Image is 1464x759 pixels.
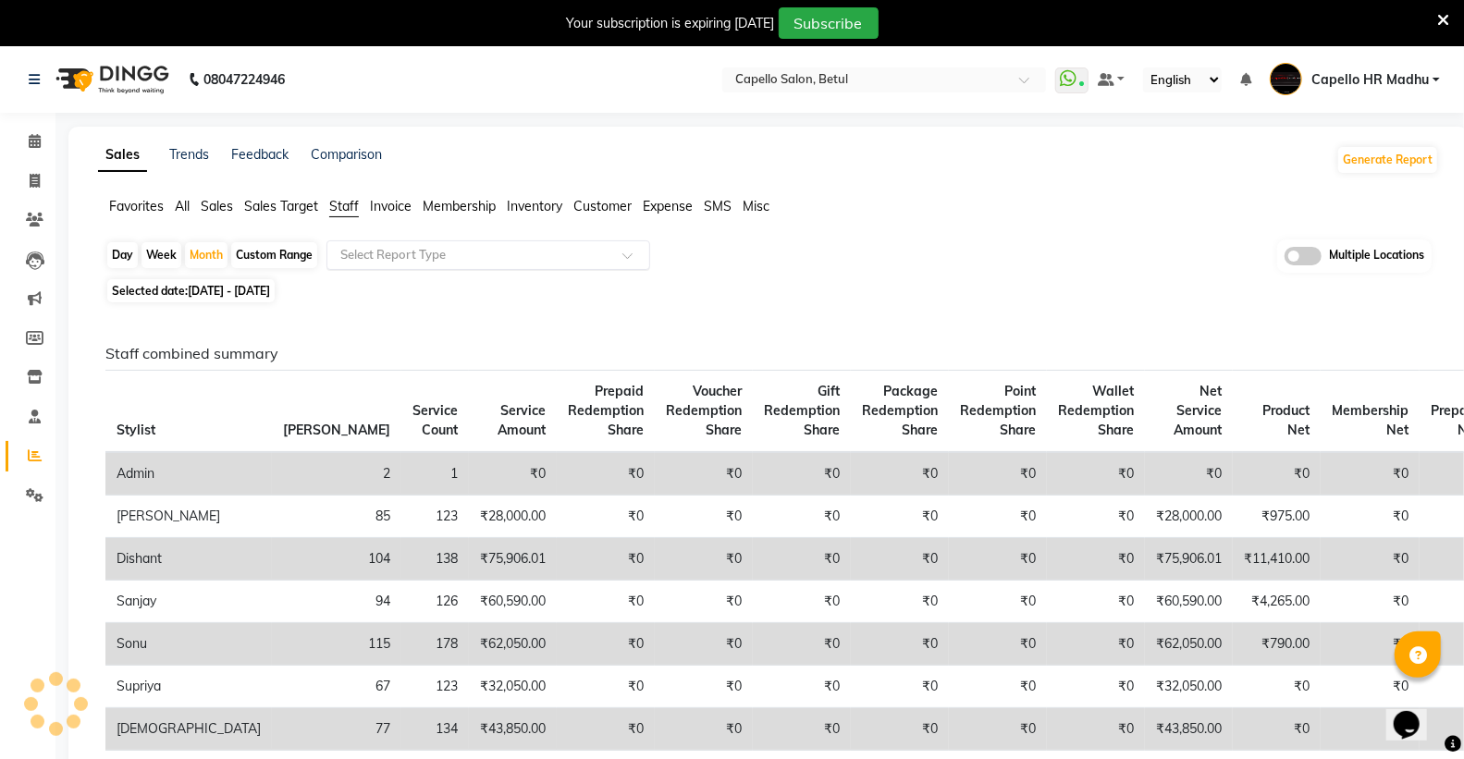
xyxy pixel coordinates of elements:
[1145,452,1233,496] td: ₹0
[401,452,469,496] td: 1
[1270,63,1302,95] img: Capello HR Madhu
[557,666,655,708] td: ₹0
[851,538,949,581] td: ₹0
[272,581,401,623] td: 94
[1145,496,1233,538] td: ₹28,000.00
[203,54,285,105] b: 08047224946
[567,14,775,33] div: Your subscription is expiring [DATE]
[1047,496,1145,538] td: ₹0
[851,708,949,751] td: ₹0
[1233,708,1321,751] td: ₹0
[412,402,458,438] span: Service Count
[1047,666,1145,708] td: ₹0
[655,581,753,623] td: ₹0
[175,198,190,214] span: All
[329,198,359,214] span: Staff
[1329,247,1424,265] span: Multiple Locations
[1233,496,1321,538] td: ₹975.00
[423,198,496,214] span: Membership
[272,538,401,581] td: 104
[469,666,557,708] td: ₹32,050.00
[949,496,1047,538] td: ₹0
[98,139,147,172] a: Sales
[469,496,557,538] td: ₹28,000.00
[401,581,469,623] td: 126
[105,623,272,666] td: Sonu
[949,452,1047,496] td: ₹0
[655,452,753,496] td: ₹0
[655,496,753,538] td: ₹0
[1058,383,1134,438] span: Wallet Redemption Share
[655,623,753,666] td: ₹0
[401,666,469,708] td: 123
[1047,538,1145,581] td: ₹0
[105,708,272,751] td: [DEMOGRAPHIC_DATA]
[169,146,209,163] a: Trends
[1047,623,1145,666] td: ₹0
[47,54,174,105] img: logo
[105,538,272,581] td: Dishant
[107,279,275,302] span: Selected date:
[283,422,390,438] span: [PERSON_NAME]
[1338,147,1437,173] button: Generate Report
[1233,538,1321,581] td: ₹11,410.00
[370,198,412,214] span: Invoice
[643,198,693,214] span: Expense
[743,198,769,214] span: Misc
[141,242,181,268] div: Week
[1332,402,1409,438] span: Membership Net
[960,383,1036,438] span: Point Redemption Share
[1311,70,1429,90] span: Capello HR Madhu
[1047,452,1145,496] td: ₹0
[655,708,753,751] td: ₹0
[862,383,938,438] span: Package Redemption Share
[507,198,562,214] span: Inventory
[1145,623,1233,666] td: ₹62,050.00
[557,452,655,496] td: ₹0
[1047,581,1145,623] td: ₹0
[753,452,851,496] td: ₹0
[272,708,401,751] td: 77
[557,538,655,581] td: ₹0
[1321,666,1420,708] td: ₹0
[244,198,318,214] span: Sales Target
[753,666,851,708] td: ₹0
[401,708,469,751] td: 134
[949,538,1047,581] td: ₹0
[655,666,753,708] td: ₹0
[568,383,644,438] span: Prepaid Redemption Share
[272,623,401,666] td: 115
[655,538,753,581] td: ₹0
[105,496,272,538] td: [PERSON_NAME]
[105,452,272,496] td: Admin
[231,146,289,163] a: Feedback
[231,242,317,268] div: Custom Range
[469,581,557,623] td: ₹60,590.00
[105,581,272,623] td: Sanjay
[1321,538,1420,581] td: ₹0
[704,198,732,214] span: SMS
[573,198,632,214] span: Customer
[1174,383,1222,438] span: Net Service Amount
[753,581,851,623] td: ₹0
[753,623,851,666] td: ₹0
[107,242,138,268] div: Day
[1233,452,1321,496] td: ₹0
[1047,708,1145,751] td: ₹0
[1145,581,1233,623] td: ₹60,590.00
[851,496,949,538] td: ₹0
[753,538,851,581] td: ₹0
[401,496,469,538] td: 123
[498,402,546,438] span: Service Amount
[469,452,557,496] td: ₹0
[851,666,949,708] td: ₹0
[1321,581,1420,623] td: ₹0
[1321,452,1420,496] td: ₹0
[401,538,469,581] td: 138
[557,623,655,666] td: ₹0
[109,198,164,214] span: Favorites
[1321,623,1420,666] td: ₹0
[949,581,1047,623] td: ₹0
[1321,496,1420,538] td: ₹0
[311,146,382,163] a: Comparison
